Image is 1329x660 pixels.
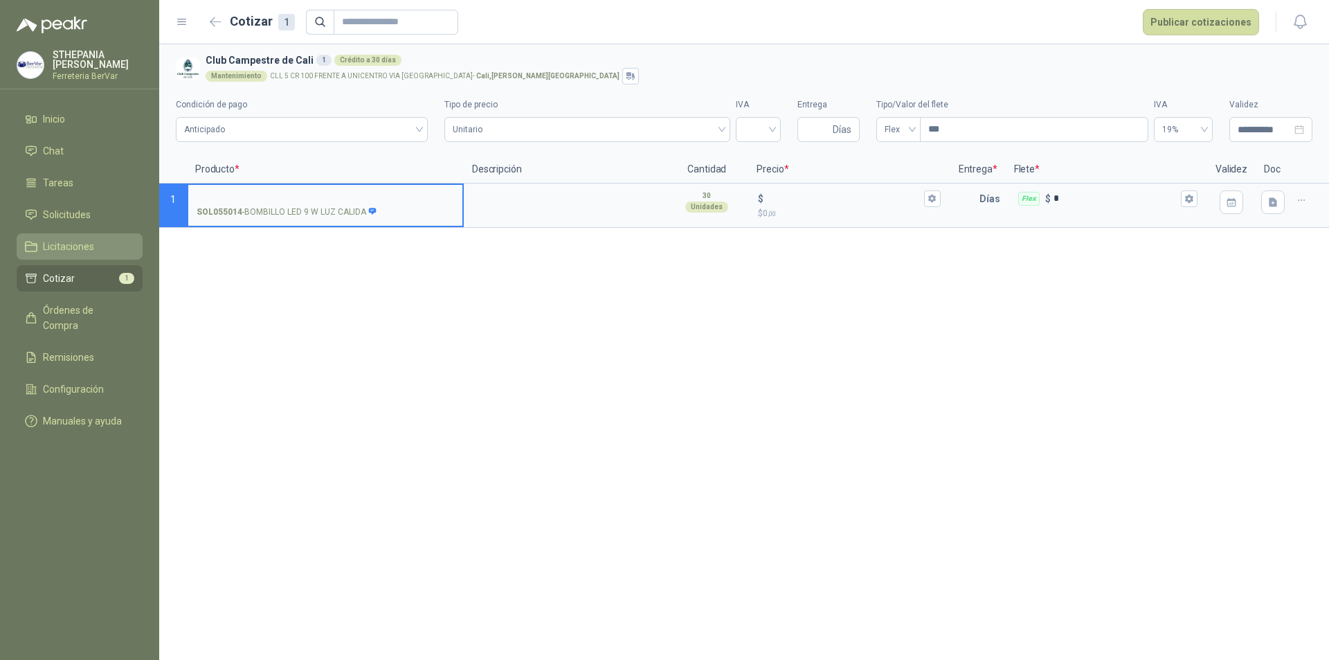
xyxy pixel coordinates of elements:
[1154,98,1213,112] label: IVA
[17,106,143,132] a: Inicio
[270,73,620,80] p: CLL 5 CR 100 FRENTE A UNICENTRO VIA [GEOGRAPHIC_DATA] -
[1207,156,1256,184] p: Validez
[1181,190,1197,207] button: Flex $
[43,303,129,333] span: Órdenes de Compra
[453,119,722,140] span: Unitario
[43,382,104,397] span: Configuración
[17,408,143,434] a: Manuales y ayuda
[17,170,143,196] a: Tareas
[170,194,176,205] span: 1
[53,72,143,80] p: Ferreteria BerVar
[1054,193,1178,204] input: Flex $
[17,17,87,33] img: Logo peakr
[176,57,200,81] img: Company Logo
[1229,98,1312,112] label: Validez
[17,138,143,164] a: Chat
[476,72,620,80] strong: Cali , [PERSON_NAME][GEOGRAPHIC_DATA]
[763,208,776,218] span: 0
[766,193,921,204] input: $$0,00
[758,191,763,206] p: $
[43,271,75,286] span: Cotizar
[206,71,267,82] div: Mantenimiento
[17,52,44,78] img: Company Logo
[736,98,781,112] label: IVA
[768,210,776,217] span: ,00
[833,118,851,141] span: Días
[797,98,860,112] label: Entrega
[197,206,242,219] strong: SOL055014
[53,50,143,69] p: STHEPANIA [PERSON_NAME]
[1143,9,1259,35] button: Publicar cotizaciones
[17,233,143,260] a: Licitaciones
[43,413,122,429] span: Manuales y ayuda
[924,190,941,207] button: $$0,00
[230,12,295,31] h2: Cotizar
[950,156,1006,184] p: Entrega
[1018,192,1040,206] div: Flex
[316,55,332,66] div: 1
[685,202,728,213] div: Unidades
[876,98,1148,112] label: Tipo/Valor del flete
[184,119,419,140] span: Anticipado
[17,297,143,339] a: Órdenes de Compra
[464,156,665,184] p: Descripción
[43,143,64,159] span: Chat
[43,239,94,254] span: Licitaciones
[197,206,377,219] p: - BOMBILLO LED 9 W LUZ CALIDA
[278,14,295,30] div: 1
[444,98,730,112] label: Tipo de precio
[1045,191,1051,206] p: $
[1162,119,1204,140] span: 19%
[187,156,464,184] p: Producto
[119,273,134,284] span: 1
[1006,156,1207,184] p: Flete
[334,55,401,66] div: Crédito a 30 días
[43,112,65,127] span: Inicio
[43,350,94,365] span: Remisiones
[758,207,940,220] p: $
[979,185,1006,213] p: Días
[17,265,143,292] a: Cotizar1
[703,190,711,202] p: 30
[17,202,143,228] a: Solicitudes
[197,194,454,204] input: SOL055014-BOMBILLO LED 9 W LUZ CALIDA
[43,175,73,190] span: Tareas
[43,207,91,222] span: Solicitudes
[176,98,428,112] label: Condición de pago
[885,119,912,140] span: Flex
[665,156,748,184] p: Cantidad
[206,53,1307,68] h3: Club Campestre de Cali
[17,344,143,371] a: Remisiones
[1256,156,1290,184] p: Doc
[17,376,143,402] a: Configuración
[748,156,950,184] p: Precio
